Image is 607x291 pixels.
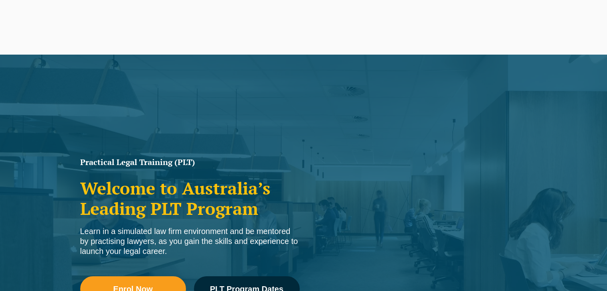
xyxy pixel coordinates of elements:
[80,158,300,166] h1: Practical Legal Training (PLT)
[80,226,300,256] div: Learn in a simulated law firm environment and be mentored by practising lawyers, as you gain the ...
[80,178,300,218] h2: Welcome to Australia’s Leading PLT Program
